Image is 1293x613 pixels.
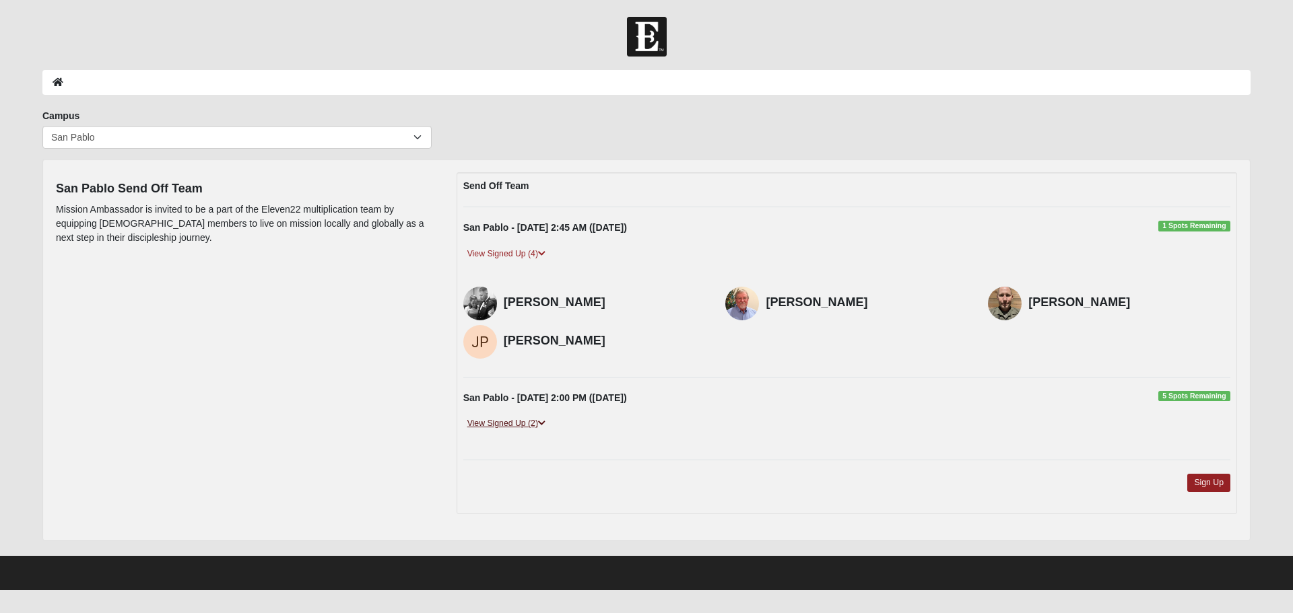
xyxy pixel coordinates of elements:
[1158,391,1230,402] span: 5 Spots Remaining
[463,392,627,403] strong: San Pablo - [DATE] 2:00 PM ([DATE])
[56,182,436,196] h4: San Pablo Send Off Team
[463,417,550,431] a: View Signed Up (2)
[766,295,968,310] h4: [PERSON_NAME]
[463,287,497,320] img: Crystal Stewart
[56,203,436,245] p: Mission Ambassador is invited to be a part of the Eleven22 multiplication team by equipping [DEMO...
[1158,221,1230,231] span: 1 Spots Remaining
[463,325,497,359] img: John Pickett
[1028,295,1230,310] h4: [PERSON_NAME]
[463,222,627,233] strong: San Pablo - [DATE] 2:45 AM ([DATE])
[1187,474,1230,492] a: Sign Up
[725,287,759,320] img: Bob Wright
[504,334,706,349] h4: [PERSON_NAME]
[627,17,667,57] img: Church of Eleven22 Logo
[463,180,529,191] strong: Send Off Team
[463,247,550,261] a: View Signed Up (4)
[42,109,79,122] label: Campus
[504,295,706,310] h4: [PERSON_NAME]
[988,287,1022,320] img: John Stewart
